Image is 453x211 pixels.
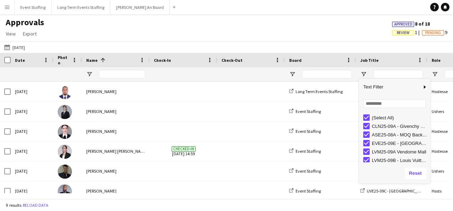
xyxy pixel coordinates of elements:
input: Search filter values [363,99,426,108]
div: [DATE] [11,141,53,161]
span: Board [289,58,302,63]
span: Review [397,31,410,35]
button: Reset [405,168,426,179]
span: Event Staffing [296,168,321,174]
span: Date [15,58,25,63]
span: Pending [425,31,441,35]
span: Job Title [360,58,379,63]
div: [DATE] [11,161,53,181]
span: Check-Out [222,58,243,63]
span: 9 [422,29,447,36]
button: Long Term Events Staffing [52,0,110,14]
div: [PERSON_NAME] [82,161,150,181]
div: [DATE] [11,121,53,141]
span: Check-In [154,58,171,63]
a: Event Staffing [289,168,321,174]
span: Long Term Events Staffing [296,89,343,94]
a: Event Staffing [289,109,321,114]
span: Event Staffing [296,188,321,194]
span: Approved [394,22,412,27]
div: LVM25-09B - Louis Vuitton [GEOGRAPHIC_DATA] Client Advisor [372,158,428,163]
span: [DATE] 14:59 [154,141,213,161]
span: Event Staffing [296,148,321,154]
div: [PERSON_NAME] [82,82,150,101]
a: Event Staffing [289,129,321,134]
input: Job Title Filter Input [373,70,423,79]
span: 8 of 18 [392,21,430,27]
div: [PERSON_NAME] [PERSON_NAME] [82,141,150,161]
a: Long Term Events Staffing [289,89,343,94]
img: Abdulkhalaq Yussuf [58,85,72,99]
div: ASE25-08A - MOQ Back to School Campaign [372,132,428,137]
span: Event Staffing [296,129,321,134]
span: Export [23,31,37,37]
input: Board Filter Input [302,70,352,79]
span: Photo [58,55,69,65]
div: Filter List [359,113,430,173]
span: Text Filter [359,81,422,93]
div: [PERSON_NAME] [82,181,150,201]
div: [DATE] [11,102,53,121]
button: Open Filter Menu [86,71,93,77]
div: [PERSON_NAME] [82,121,150,141]
img: Aya Ansari [58,125,72,139]
button: Open Filter Menu [289,71,296,77]
img: Fatima zahra Salik [58,145,72,159]
div: LVM25-09A Vendome Mall [372,149,428,155]
img: Alican Ciplak [58,105,72,119]
div: [DATE] [11,82,53,101]
span: UVE25-09C - [GEOGRAPHIC_DATA] Host [367,188,437,194]
a: Event Staffing [289,148,321,154]
span: Role [432,58,441,63]
div: (Select All) [372,115,428,120]
span: View [6,31,16,37]
div: EVE25-09E - [GEOGRAPHIC_DATA] Hostess [372,141,428,146]
button: Reload data [21,201,50,209]
div: Column Filter [359,79,430,183]
button: Open Filter Menu [360,71,367,77]
div: [DATE] [11,181,53,201]
span: Checked-in [172,146,196,152]
span: Event Staffing [296,109,321,114]
input: Name Filter Input [99,70,145,79]
span: 1 [392,29,422,36]
a: View [3,29,19,38]
img: MOHAMAD ABDELNABI [58,164,72,179]
button: [PERSON_NAME] An Board [110,0,170,14]
a: Event Staffing [289,188,321,194]
a: UVE25-09C - [GEOGRAPHIC_DATA] Host [360,188,437,194]
div: CLN25-09A - Givenchy Hostess [372,124,428,129]
span: Name [86,58,98,63]
img: Mohamed Bakhit [58,184,72,199]
button: Event Staffing [15,0,52,14]
button: [DATE] [3,43,26,52]
button: Open Filter Menu [432,71,438,77]
a: Export [20,29,40,38]
div: [PERSON_NAME] [82,102,150,121]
